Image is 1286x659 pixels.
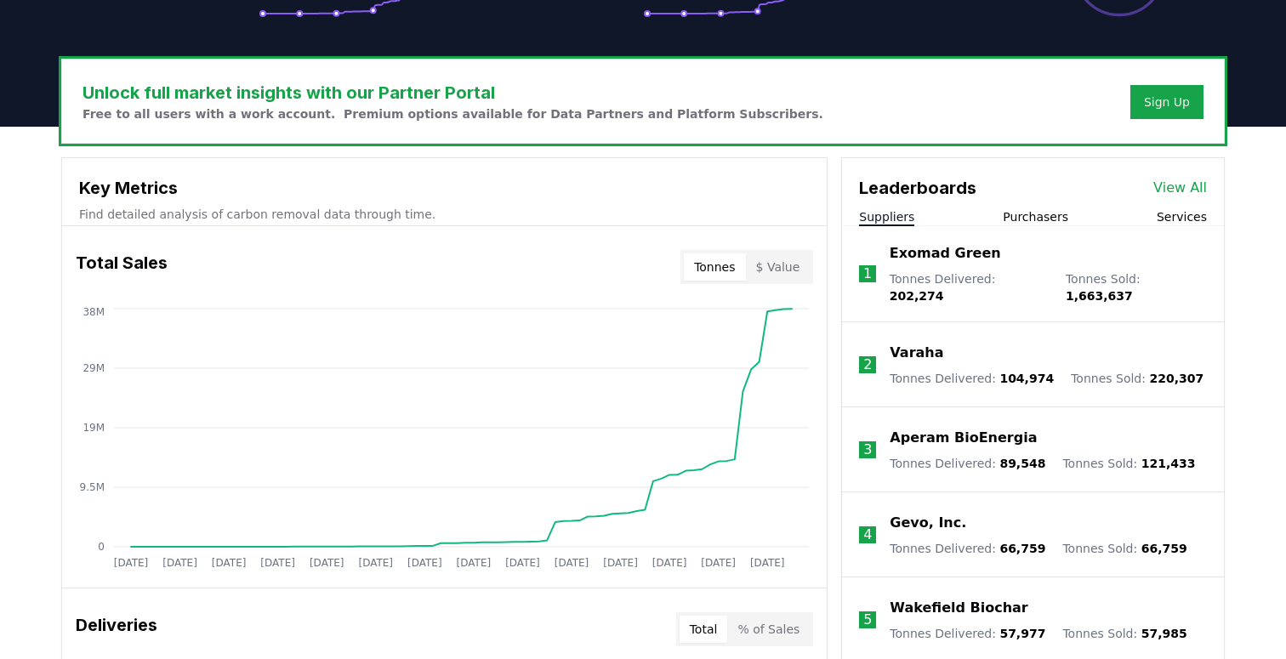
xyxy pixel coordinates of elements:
[1003,208,1068,225] button: Purchasers
[890,428,1037,448] a: Aperam BioEnergia
[83,80,823,105] h3: Unlock full market insights with our Partner Portal
[890,598,1027,618] a: Wakefield Biochar
[999,372,1054,385] span: 104,974
[1153,178,1207,198] a: View All
[890,540,1045,557] p: Tonnes Delivered :
[890,289,944,303] span: 202,274
[260,557,295,569] tspan: [DATE]
[999,627,1045,640] span: 57,977
[76,612,157,646] h3: Deliveries
[890,343,943,363] a: Varaha
[80,481,105,493] tspan: 9.5M
[1066,289,1133,303] span: 1,663,637
[114,557,149,569] tspan: [DATE]
[727,616,810,643] button: % of Sales
[1062,455,1195,472] p: Tonnes Sold :
[890,513,966,533] a: Gevo, Inc.
[999,542,1045,555] span: 66,759
[863,355,872,375] p: 2
[999,457,1045,470] span: 89,548
[701,557,736,569] tspan: [DATE]
[684,253,745,281] button: Tonnes
[750,557,785,569] tspan: [DATE]
[603,557,638,569] tspan: [DATE]
[1066,270,1207,304] p: Tonnes Sold :
[1144,94,1190,111] a: Sign Up
[1141,542,1187,555] span: 66,759
[83,422,105,434] tspan: 19M
[79,175,810,201] h3: Key Metrics
[505,557,540,569] tspan: [DATE]
[1130,85,1203,119] button: Sign Up
[863,610,872,630] p: 5
[1141,627,1187,640] span: 57,985
[1149,372,1203,385] span: 220,307
[1157,208,1207,225] button: Services
[859,175,976,201] h3: Leaderboards
[890,455,1045,472] p: Tonnes Delivered :
[76,250,168,284] h3: Total Sales
[652,557,687,569] tspan: [DATE]
[890,270,1049,304] p: Tonnes Delivered :
[890,243,1001,264] a: Exomad Green
[1071,370,1203,387] p: Tonnes Sold :
[83,362,105,374] tspan: 29M
[407,557,442,569] tspan: [DATE]
[890,625,1045,642] p: Tonnes Delivered :
[746,253,811,281] button: $ Value
[680,616,728,643] button: Total
[457,557,492,569] tspan: [DATE]
[555,557,589,569] tspan: [DATE]
[890,370,1054,387] p: Tonnes Delivered :
[859,208,914,225] button: Suppliers
[1062,625,1186,642] p: Tonnes Sold :
[79,206,810,223] p: Find detailed analysis of carbon removal data through time.
[1062,540,1186,557] p: Tonnes Sold :
[863,264,872,284] p: 1
[863,525,872,545] p: 4
[83,306,105,318] tspan: 38M
[162,557,197,569] tspan: [DATE]
[98,541,105,553] tspan: 0
[863,440,872,460] p: 3
[212,557,247,569] tspan: [DATE]
[358,557,393,569] tspan: [DATE]
[1141,457,1196,470] span: 121,433
[83,105,823,122] p: Free to all users with a work account. Premium options available for Data Partners and Platform S...
[310,557,344,569] tspan: [DATE]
